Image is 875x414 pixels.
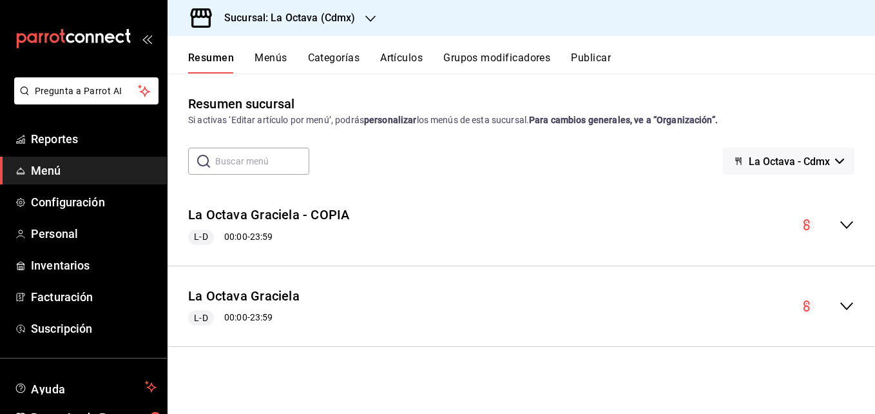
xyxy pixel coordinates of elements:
[189,311,213,325] span: L-D
[31,379,140,395] span: Ayuda
[188,52,234,74] button: Resumen
[214,10,355,26] h3: Sucursal: La Octava (Cdmx)
[142,34,152,44] button: open_drawer_menu
[255,52,287,74] button: Menús
[308,52,360,74] button: Categorías
[168,277,875,337] div: collapse-menu-row
[31,288,157,306] span: Facturación
[188,310,300,326] div: 00:00 - 23:59
[188,52,875,74] div: navigation tabs
[31,162,157,179] span: Menú
[31,320,157,337] span: Suscripción
[188,113,854,127] div: Si activas ‘Editar artículo por menú’, podrás los menús de esta sucursal.
[31,225,157,242] span: Personal
[723,148,854,175] button: La Octava - Cdmx
[14,77,159,104] button: Pregunta a Parrot AI
[31,193,157,211] span: Configuración
[188,230,350,245] div: 00:00 - 23:59
[188,287,300,306] button: La Octava Graciela
[168,195,875,255] div: collapse-menu-row
[529,115,718,125] strong: Para cambios generales, ve a “Organización”.
[31,257,157,274] span: Inventarios
[749,155,830,168] span: La Octava - Cdmx
[215,148,309,174] input: Buscar menú
[189,230,213,244] span: L-D
[9,94,159,107] a: Pregunta a Parrot AI
[31,130,157,148] span: Reportes
[35,84,139,98] span: Pregunta a Parrot AI
[380,52,423,74] button: Artículos
[571,52,611,74] button: Publicar
[188,94,294,113] div: Resumen sucursal
[443,52,550,74] button: Grupos modificadores
[188,206,350,224] button: La Octava Graciela - COPIA
[364,115,417,125] strong: personalizar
